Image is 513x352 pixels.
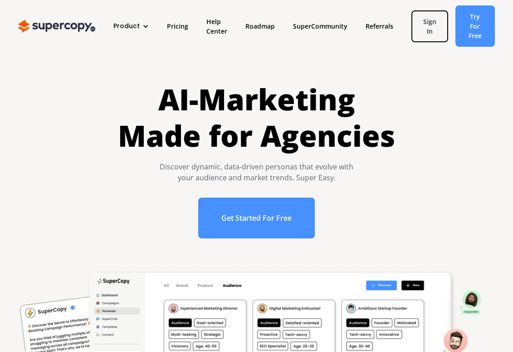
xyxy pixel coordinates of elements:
[284,18,357,35] a: SuperCommunity
[197,13,236,40] a: Help Center
[455,5,495,47] a: Try For Free
[411,10,448,42] a: Sign In
[198,198,315,238] a: Get Started For Free
[118,161,395,183] div: Discover dynamic, data-driven personas that evolve with your audience and market trends. Super Easy.
[236,18,284,35] a: Roadmap
[118,81,395,154] h1: AI-Marketing Made for Agencies
[104,18,158,35] div: Product
[158,18,197,35] a: Pricing
[113,21,140,31] div: Product
[357,18,402,35] a: Referrals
